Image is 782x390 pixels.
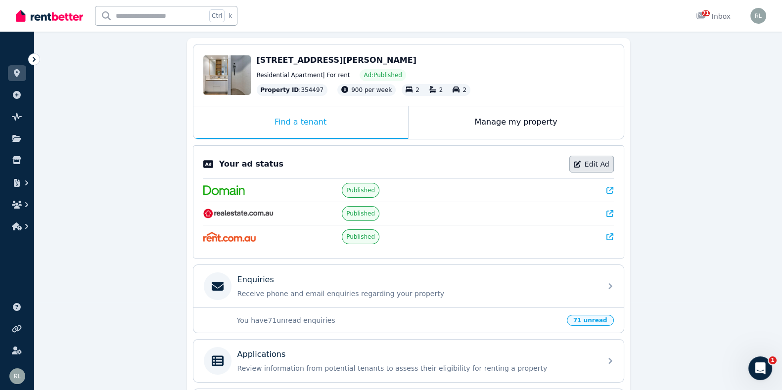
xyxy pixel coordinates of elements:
span: Residential Apartment | For rent [257,71,350,79]
img: Rent.com.au [203,232,256,242]
span: Ad: Published [364,71,402,79]
p: Enquiries [237,274,274,286]
p: Review information from potential tenants to assess their eligibility for renting a property [237,363,596,373]
span: Ctrl [209,9,225,22]
div: : 354497 [257,84,328,96]
img: Domain.com.au [203,185,245,195]
div: Manage my property [409,106,624,139]
span: Published [346,233,375,241]
span: 1 [769,356,777,364]
p: Receive phone and email enquiries regarding your property [237,289,596,299]
span: 71 unread [567,315,614,326]
a: Edit Ad [569,156,614,173]
p: Applications [237,348,286,360]
span: Published [346,186,375,194]
span: 2 [439,87,443,93]
span: [STREET_ADDRESS][PERSON_NAME] [257,55,416,65]
img: Rob Leonard [9,368,25,384]
span: 71 [702,10,710,16]
span: Property ID [261,86,299,94]
span: 2 [415,87,419,93]
span: Published [346,210,375,217]
span: k [229,12,232,20]
p: Your ad status [219,158,283,170]
span: 2 [462,87,466,93]
iframe: Intercom live chat [748,356,772,380]
a: ApplicationsReview information from potential tenants to assess their eligibility for renting a p... [193,340,624,382]
p: You have 71 unread enquiries [237,315,561,325]
span: 900 per week [351,87,392,93]
img: Rob Leonard [750,8,766,24]
img: RealEstate.com.au [203,209,274,218]
div: Inbox [696,11,731,21]
img: RentBetter [16,8,83,23]
div: Find a tenant [193,106,408,139]
a: EnquiriesReceive phone and email enquiries regarding your property [193,265,624,307]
